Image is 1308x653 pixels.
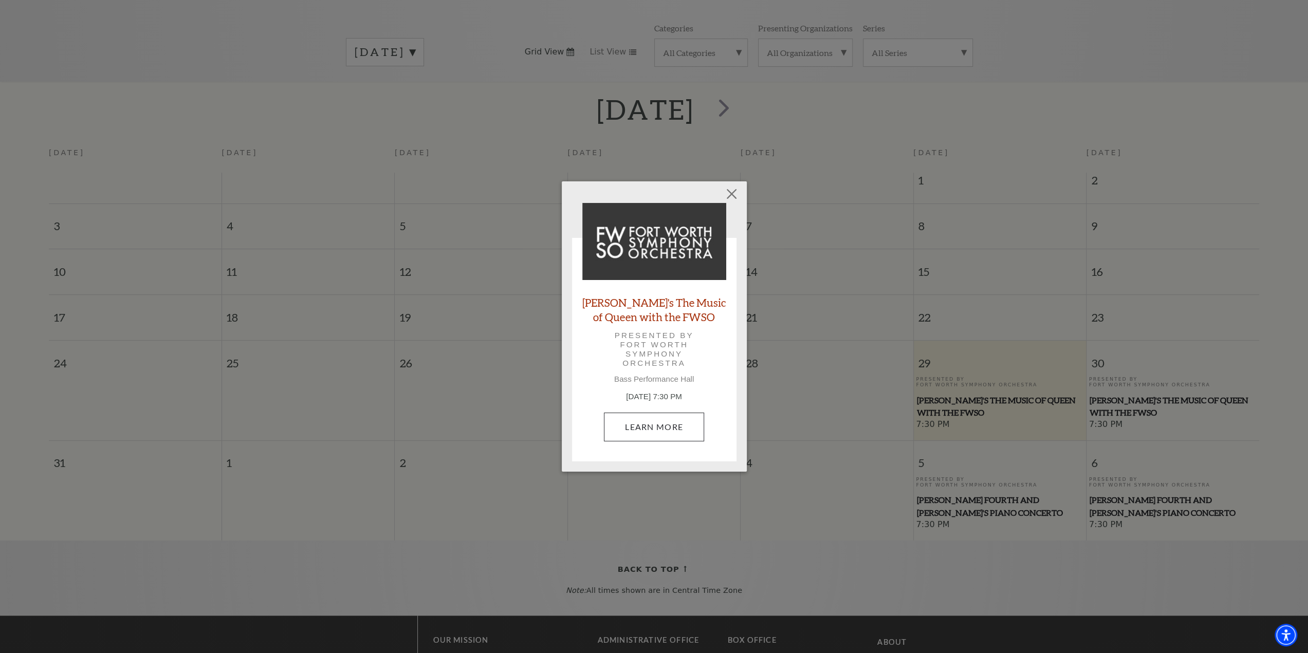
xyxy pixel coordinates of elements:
button: Close [722,184,741,203]
p: Presented by Fort Worth Symphony Orchestra [597,331,712,368]
a: [PERSON_NAME]'s The Music of Queen with the FWSO [582,295,726,323]
img: Windborne's The Music of Queen with the FWSO [582,203,726,280]
div: Accessibility Menu [1275,624,1297,646]
a: August 30, 7:30 PM Learn More [604,413,704,441]
p: [DATE] 7:30 PM [582,391,726,403]
p: Bass Performance Hall [582,375,726,384]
